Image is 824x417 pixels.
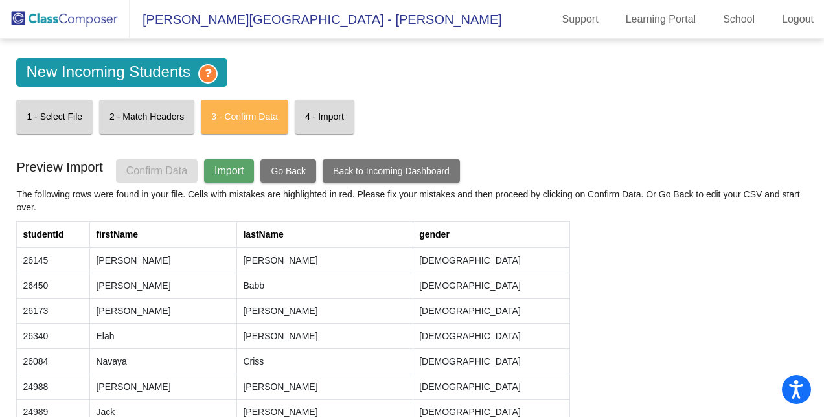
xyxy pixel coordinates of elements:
button: Confirm Data [116,159,198,183]
th: studentId [17,222,90,248]
a: Logout [772,9,824,30]
span: [PERSON_NAME][GEOGRAPHIC_DATA] - [PERSON_NAME] [130,9,502,30]
p: 26173 [23,304,84,317]
p: [PERSON_NAME] [243,330,407,343]
p: 24988 [23,380,84,393]
p: 26084 [23,355,84,368]
mat-card: 4 - Import [295,100,354,134]
a: Learning Portal [615,9,707,30]
p: [PERSON_NAME] [96,380,231,393]
p: [PERSON_NAME] [243,304,407,317]
span: Confirm Data [126,165,187,176]
button: Back to Incoming Dashboard [323,159,460,183]
p: [DEMOGRAPHIC_DATA] [419,330,564,343]
mat-card: 3 - Confirm Data [201,100,288,134]
p: Elah [96,330,231,343]
mat-card: 2 - Match Headers [99,100,194,134]
p: [PERSON_NAME] [243,380,407,393]
p: 26450 [23,279,84,292]
span: Import [214,165,244,176]
p: [PERSON_NAME] [96,279,231,292]
h2: Preview Import [16,157,102,177]
p: [PERSON_NAME] [96,254,231,267]
p: [DEMOGRAPHIC_DATA] [419,279,564,292]
span: Back to Incoming Dashboard [333,166,450,176]
button: Import [204,159,254,183]
button: Go Back [260,159,316,183]
th: lastName [237,222,413,248]
p: [DEMOGRAPHIC_DATA] [419,380,564,393]
a: School [713,9,765,30]
p: Navaya [96,355,231,368]
span: New Incoming Students [16,58,227,87]
p: The following rows were found in your file. Cells with mistakes are highlighted in red. Please fi... [16,188,807,214]
p: 26340 [23,330,84,343]
p: [PERSON_NAME] [96,304,231,317]
th: firstName [90,222,237,248]
th: gender [413,222,570,248]
p: [DEMOGRAPHIC_DATA] [419,254,564,267]
a: Support [552,9,609,30]
p: [DEMOGRAPHIC_DATA] [419,304,564,317]
p: Babb [243,279,407,292]
span: Go Back [271,166,306,176]
p: 26145 [23,254,84,267]
p: [DEMOGRAPHIC_DATA] [419,355,564,368]
p: [PERSON_NAME] [243,254,407,267]
p: Criss [243,355,407,368]
mat-card: 1 - Select File [16,100,93,134]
